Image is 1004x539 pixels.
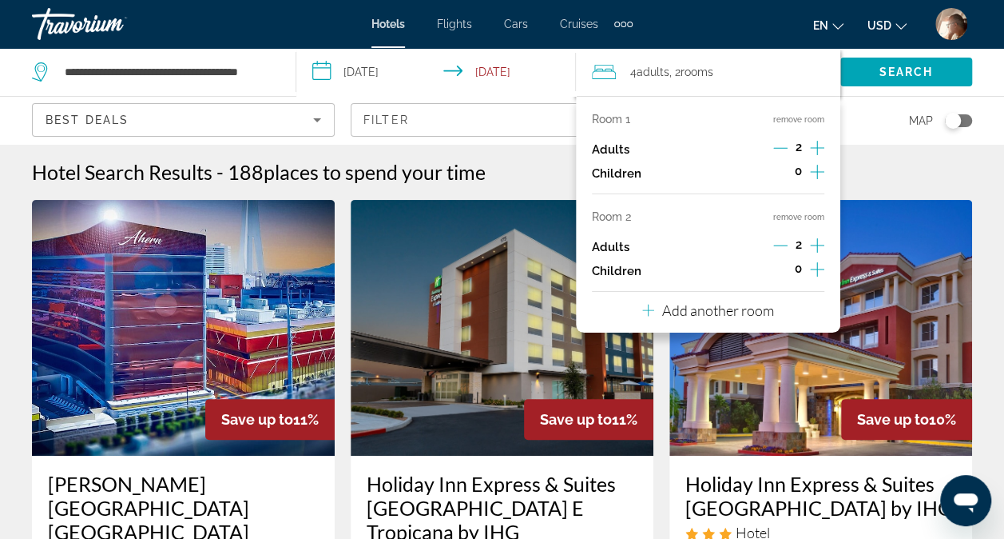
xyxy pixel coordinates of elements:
img: Holiday Inn Express & Suites Las Vegas E Tropicana by IHG [351,200,653,456]
span: Save up to [857,411,929,428]
span: Search [879,66,934,78]
button: Toggle map [933,114,972,128]
span: Save up to [540,411,612,428]
span: Adults [637,66,669,78]
span: 0 [795,165,802,178]
span: , 2 [669,61,713,83]
span: 0 [795,262,802,275]
button: Change language [813,14,843,37]
button: Decrement children [772,262,787,281]
span: - [216,160,224,184]
button: Filters [351,103,653,137]
a: Cars [504,18,528,30]
button: Search [840,58,972,86]
img: User image [935,8,967,40]
p: Room 1 [592,113,630,126]
button: Select check in and out date [296,48,577,96]
p: Children [592,265,641,278]
span: Map [909,110,933,132]
span: en [813,19,828,32]
span: rooms [681,66,713,78]
h2: 188 [228,160,486,184]
p: Adults [592,143,629,157]
span: 2 [796,141,802,154]
button: Decrement adults [773,238,788,257]
button: Increment adults [810,235,824,259]
img: Ahern Hotel Las Vegas [32,200,335,456]
button: Extra navigation items [614,11,633,37]
button: Decrement adults [773,140,788,159]
button: Decrement children [772,164,787,183]
div: 11% [205,399,335,440]
h1: Hotel Search Results [32,160,212,184]
span: Filter [363,114,409,126]
button: User Menu [931,7,972,41]
span: Save up to [221,411,293,428]
button: Travelers: 4 adults, 0 children [576,48,840,96]
p: Adults [592,241,629,254]
button: remove room [773,114,824,125]
a: Holiday Inn Express & Suites [GEOGRAPHIC_DATA] by IHG [685,472,956,520]
button: Increment adults [810,138,824,162]
span: places to spend your time [264,160,486,184]
span: 2 [796,238,802,251]
a: Cruises [560,18,598,30]
input: Search hotel destination [63,60,272,84]
a: Flights [437,18,472,30]
div: 10% [841,399,972,440]
p: Add another room [662,301,774,319]
a: Hotels [371,18,405,30]
button: Increment children [810,259,824,283]
button: Add another room [642,292,774,325]
button: remove room [773,212,824,222]
span: Best Deals [46,114,129,126]
p: Room 2 [592,210,631,223]
span: 4 [630,61,669,83]
button: Increment children [810,162,824,186]
div: 11% [524,399,653,440]
span: USD [867,19,891,32]
button: Change currency [867,14,907,37]
p: Children [592,167,641,181]
a: Travorium [32,3,192,45]
mat-select: Sort by [46,110,321,130]
iframe: Button to launch messaging window [940,475,991,526]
